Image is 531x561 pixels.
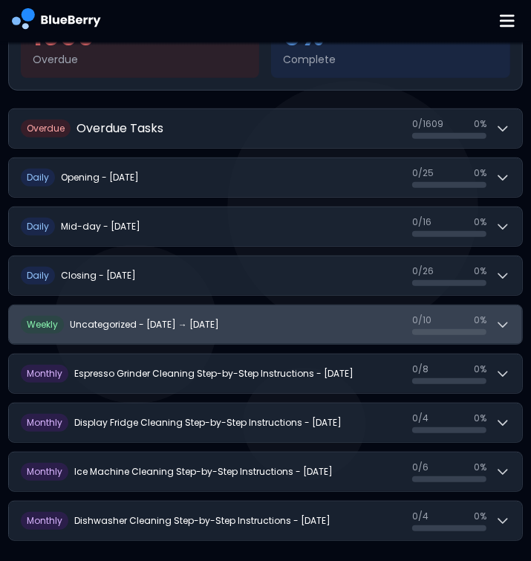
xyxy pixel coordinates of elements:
span: M [21,365,68,383]
span: 0 % [474,363,486,375]
span: aily [33,171,49,184]
span: M [21,512,68,530]
span: M [21,414,68,432]
h2: Dishwasher Cleaning Step-by-Step Instructions - [DATE] [74,515,330,527]
span: 0 / 6 [412,461,429,473]
span: W [21,316,64,334]
div: Overdue [33,53,248,66]
span: 0 / 1609 [412,118,443,130]
button: DailyOpening - [DATE]0/250% [9,158,523,197]
span: 0 / 16 [412,216,431,228]
span: 0 / 4 [412,510,429,522]
button: WeeklyUncategorized - [DATE] → [DATE]0/100% [9,305,523,344]
span: 0 % [474,265,486,277]
span: 0 / 10 [412,314,431,326]
span: 0 % [474,167,486,179]
h2: Uncategorized - [DATE] → [DATE] [70,319,219,331]
h2: Mid-day - [DATE] [61,221,140,233]
span: eekly [36,318,58,331]
h2: Ice Machine Cleaning Step-by-Step Instructions - [DATE] [74,466,333,478]
span: 0 % [474,314,486,326]
span: onthly [34,367,62,380]
span: O [21,120,71,137]
button: OverdueOverdue Tasks0/16090% [9,109,523,148]
h2: Closing - [DATE] [61,270,136,282]
button: DailyClosing - [DATE]0/260% [9,256,523,295]
span: 0 % [474,461,486,473]
span: 0 % [474,118,486,130]
div: Complete [283,53,498,66]
h2: Opening - [DATE] [61,172,139,184]
button: MonthlyDisplay Fridge Cleaning Step-by-Step Instructions - [DATE]0/40% [9,403,523,442]
h2: Espresso Grinder Cleaning Step-by-Step Instructions - [DATE] [74,368,354,380]
span: aily [33,269,49,282]
span: 0 / 8 [412,363,429,375]
span: 0 % [474,216,486,228]
span: D [21,267,55,285]
span: onthly [34,465,62,478]
span: onthly [34,416,62,429]
span: D [21,169,55,187]
img: hamburger [500,13,515,30]
h2: Display Fridge Cleaning Step-by-Step Instructions - [DATE] [74,417,342,429]
span: D [21,218,55,236]
span: 0 / 25 [412,167,434,179]
span: M [21,463,68,481]
span: onthly [34,514,62,527]
span: verdue [33,122,65,134]
button: MonthlyEspresso Grinder Cleaning Step-by-Step Instructions - [DATE]0/80% [9,354,523,393]
span: 0 / 26 [412,265,434,277]
span: aily [33,220,49,233]
button: MonthlyDishwasher Cleaning Step-by-Step Instructions - [DATE]0/40% [9,502,523,540]
button: DailyMid-day - [DATE]0/160% [9,207,523,246]
span: 0 / 4 [412,412,429,424]
h2: Overdue Tasks [76,120,163,137]
span: 0 % [474,510,486,522]
button: MonthlyIce Machine Cleaning Step-by-Step Instructions - [DATE]0/60% [9,453,523,491]
span: 0 % [474,412,486,424]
